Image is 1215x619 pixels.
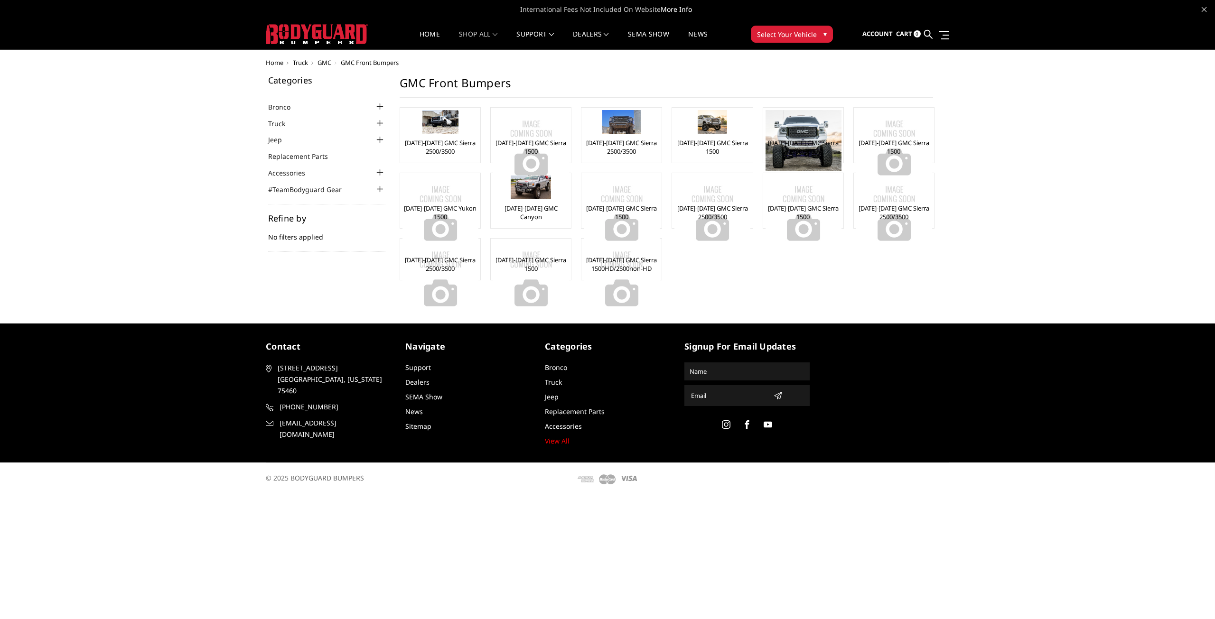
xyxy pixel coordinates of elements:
a: Dealers [573,31,609,49]
img: No Image [584,176,660,251]
img: No Image [766,176,841,251]
div: No filters applied [268,214,386,252]
a: [DATE]-[DATE] GMC Sierra 1500HD/2500non-HD [584,256,659,273]
a: No Image [493,241,569,251]
span: [EMAIL_ADDRESS][DOMAIN_NAME] [280,417,390,440]
a: [PHONE_NUMBER] [266,401,391,413]
a: [DATE]-[DATE] GMC Sierra 1500 [584,204,659,221]
h5: Categories [545,340,670,353]
a: Truck [545,378,562,387]
span: Cart [896,29,912,38]
span: 0 [914,30,921,37]
a: Cart 0 [896,21,921,47]
h5: Refine by [268,214,386,222]
img: No Image [584,241,660,317]
span: [PHONE_NUMBER] [280,401,390,413]
span: GMC Front Bumpers [341,58,399,67]
a: SEMA Show [628,31,669,49]
a: More Info [661,5,692,14]
a: [DATE]-[DATE] GMC Sierra 1500 [856,139,932,156]
a: No Image [584,176,659,199]
a: Replacement Parts [268,151,340,161]
a: [DATE]-[DATE] GMC Yukon 1500 [402,204,478,221]
a: [DATE]-[DATE] GMC Sierra 2500/3500 [584,139,659,156]
a: [DATE]-[DATE] GMC Sierra 1500 [493,256,569,273]
img: No Image [493,241,569,317]
a: [DATE]-[DATE] GMC Canyon [493,204,569,221]
a: [DATE]-[DATE] GMC Sierra 2500/3500 [674,204,750,221]
button: Select Your Vehicle [751,26,833,43]
a: Support [405,363,431,372]
a: Jeep [268,135,294,145]
a: Replacement Parts [545,407,605,416]
h5: contact [266,340,391,353]
h5: signup for email updates [684,340,810,353]
a: No Image [766,176,841,199]
a: No Image [674,176,750,199]
a: Support [516,31,554,49]
span: Account [862,29,893,38]
span: ▾ [823,29,827,39]
a: Home [266,58,283,67]
img: No Image [402,176,478,251]
a: [DATE]-[DATE] GMC Sierra 1500 [674,139,750,156]
a: [DATE]-[DATE] GMC Sierra 2500/3500 [856,204,932,221]
img: BODYGUARD BUMPERS [266,24,368,44]
img: No Image [493,110,569,186]
img: No Image [856,176,932,251]
a: [DATE]-[DATE] GMC Sierra 1500 [766,204,841,221]
img: No Image [402,241,478,317]
a: No Image [856,110,932,134]
span: [STREET_ADDRESS] [GEOGRAPHIC_DATA], [US_STATE] 75460 [278,362,388,397]
a: No Image [402,241,478,251]
a: [DATE]-[DATE] GMC Sierra 2500/3500 [766,139,841,156]
span: Select Your Vehicle [757,29,817,39]
span: © 2025 BODYGUARD BUMPERS [266,473,364,482]
a: Accessories [268,168,317,178]
a: [EMAIL_ADDRESS][DOMAIN_NAME] [266,417,391,440]
a: News [688,31,708,49]
a: [DATE]-[DATE] GMC Sierra 2500/3500 [402,256,478,273]
a: #TeamBodyguard Gear [268,185,354,194]
a: shop all [459,31,497,49]
a: Home [420,31,440,49]
a: Bronco [545,363,567,372]
h5: Categories [268,76,386,84]
h5: Navigate [405,340,531,353]
a: Truck [268,119,297,129]
a: [DATE]-[DATE] GMC Sierra 1500 [493,139,569,156]
a: Sitemap [405,422,431,431]
a: Dealers [405,378,430,387]
a: Account [862,21,893,47]
a: No Image [584,241,659,251]
a: View All [545,436,570,445]
img: No Image [856,110,932,186]
a: No Image [493,110,569,134]
a: Jeep [545,392,559,401]
input: Name [686,364,808,379]
a: Bronco [268,102,302,112]
a: [DATE]-[DATE] GMC Sierra 2500/3500 [402,139,478,156]
input: Email [687,388,770,403]
a: GMC [318,58,331,67]
a: Truck [293,58,308,67]
a: No Image [856,176,932,199]
a: News [405,407,423,416]
img: No Image [674,176,750,251]
a: Accessories [545,422,582,431]
h1: GMC Front Bumpers [400,76,933,98]
a: No Image [402,176,478,199]
a: SEMA Show [405,392,442,401]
